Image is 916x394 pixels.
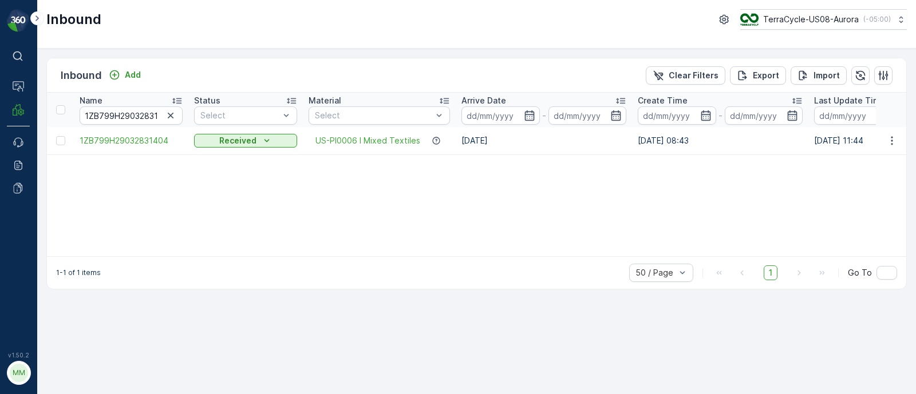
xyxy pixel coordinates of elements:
input: dd/mm/yyyy [548,106,627,125]
button: TerraCycle-US08-Aurora(-05:00) [740,9,907,30]
p: TerraCycle-US08-Aurora [763,14,859,25]
td: [DATE] 08:43 [632,127,808,154]
input: Search [80,106,183,125]
input: dd/mm/yyyy [638,106,716,125]
div: MM [10,364,28,382]
img: logo [7,9,30,32]
p: Create Time [638,95,688,106]
button: MM [7,361,30,385]
a: US-PI0006 I Mixed Textiles [315,135,420,146]
button: Add [104,68,145,82]
p: Arrive Date [461,95,506,106]
img: image_ci7OI47.png [740,13,759,26]
button: Export [730,66,786,85]
p: Import [814,70,840,81]
p: Clear Filters [669,70,718,81]
td: [DATE] [456,127,632,154]
a: 1ZB799H29032831404 [80,135,183,146]
p: - [542,109,546,122]
p: Last Update Time [814,95,886,106]
button: Received [194,134,297,148]
p: Inbound [61,67,102,83]
p: Received [219,135,256,146]
p: Select [315,110,432,121]
div: Toggle Row Selected [56,136,65,145]
p: - [718,109,722,122]
p: ( -05:00 ) [863,15,891,24]
p: Name [80,95,102,106]
p: Add [125,69,141,81]
input: dd/mm/yyyy [814,106,893,125]
button: Clear Filters [646,66,725,85]
p: Status [194,95,220,106]
p: 1-1 of 1 items [56,268,101,277]
button: Import [791,66,847,85]
p: Export [753,70,779,81]
span: Go To [848,267,872,278]
input: dd/mm/yyyy [725,106,803,125]
span: 1 [764,265,777,280]
p: Material [309,95,341,106]
input: dd/mm/yyyy [461,106,540,125]
span: v 1.50.2 [7,352,30,359]
p: Select [200,110,279,121]
p: Inbound [46,10,101,29]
